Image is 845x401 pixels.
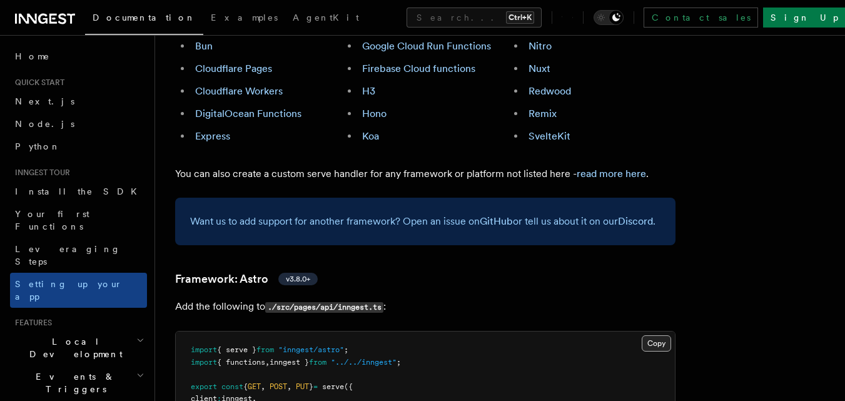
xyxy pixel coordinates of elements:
[362,130,379,142] a: Koa
[10,370,136,395] span: Events & Triggers
[10,238,147,273] a: Leveraging Steps
[243,382,248,391] span: {
[15,50,50,63] span: Home
[362,108,387,119] a: Hono
[10,78,64,88] span: Quick start
[261,382,265,391] span: ,
[211,13,278,23] span: Examples
[344,382,353,391] span: ({
[10,330,147,365] button: Local Development
[286,274,310,284] span: v3.8.0+
[248,382,261,391] span: GET
[265,358,270,367] span: ,
[15,244,121,266] span: Leveraging Steps
[15,279,123,302] span: Setting up your app
[191,382,217,391] span: export
[175,298,675,316] p: Add the following to :
[642,335,671,352] button: Copy
[195,40,213,52] a: Bun
[270,358,309,367] span: inngest }
[322,382,344,391] span: serve
[480,215,513,227] a: GitHub
[397,358,401,367] span: ;
[10,135,147,158] a: Python
[362,40,491,52] a: Google Cloud Run Functions
[191,345,217,354] span: import
[217,345,256,354] span: { serve }
[309,382,313,391] span: }
[217,358,265,367] span: { functions
[10,335,136,360] span: Local Development
[175,165,675,183] p: You can also create a custom serve handler for any framework or platform not listed here - .
[10,318,52,328] span: Features
[10,45,147,68] a: Home
[10,365,147,400] button: Events & Triggers
[15,209,89,231] span: Your first Functions
[331,358,397,367] span: "../../inngest"
[287,382,291,391] span: ,
[313,382,318,391] span: =
[529,130,570,142] a: SvelteKit
[529,63,550,74] a: Nuxt
[344,345,348,354] span: ;
[15,96,74,106] span: Next.js
[203,4,285,34] a: Examples
[309,358,326,367] span: from
[529,85,571,97] a: Redwood
[10,113,147,135] a: Node.js
[296,382,309,391] span: PUT
[195,130,230,142] a: Express
[175,270,318,288] a: Framework: Astrov3.8.0+
[15,141,61,151] span: Python
[195,85,283,97] a: Cloudflare Workers
[644,8,758,28] a: Contact sales
[10,273,147,308] a: Setting up your app
[195,63,272,74] a: Cloudflare Pages
[93,13,196,23] span: Documentation
[10,203,147,238] a: Your first Functions
[15,119,74,129] span: Node.js
[407,8,542,28] button: Search...Ctrl+K
[594,10,624,25] button: Toggle dark mode
[362,85,375,97] a: H3
[506,11,534,24] kbd: Ctrl+K
[285,4,367,34] a: AgentKit
[278,345,344,354] span: "inngest/astro"
[618,215,653,227] a: Discord
[256,345,274,354] span: from
[190,213,660,230] p: Want us to add support for another framework? Open an issue on or tell us about it on our .
[293,13,359,23] span: AgentKit
[191,358,217,367] span: import
[10,180,147,203] a: Install the SDK
[529,108,557,119] a: Remix
[529,40,552,52] a: Nitro
[221,382,243,391] span: const
[10,168,70,178] span: Inngest tour
[362,63,475,74] a: Firebase Cloud functions
[270,382,287,391] span: POST
[195,108,301,119] a: DigitalOcean Functions
[577,168,646,180] a: read more here
[10,90,147,113] a: Next.js
[265,302,383,313] code: ./src/pages/api/inngest.ts
[85,4,203,35] a: Documentation
[15,186,144,196] span: Install the SDK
